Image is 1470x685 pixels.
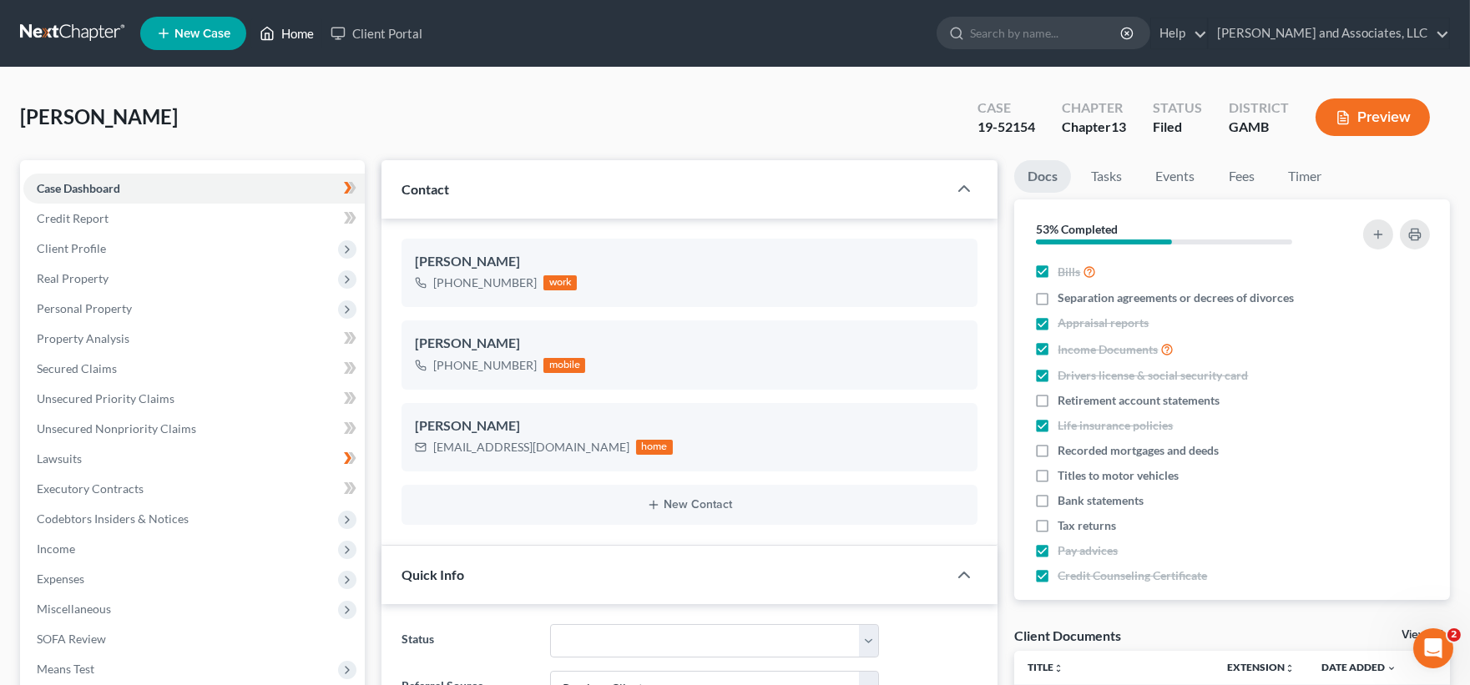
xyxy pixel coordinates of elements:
[415,498,964,511] button: New Contact
[1413,628,1453,668] iframe: Intercom live chat
[636,440,673,455] div: home
[1078,160,1135,193] a: Tasks
[1058,264,1080,280] span: Bills
[970,18,1123,48] input: Search by name...
[1036,222,1118,236] strong: 53% Completed
[23,474,365,504] a: Executory Contracts
[402,567,464,582] span: Quick Info
[1402,629,1443,641] a: View All
[1058,290,1294,306] span: Separation agreements or decrees of divorces
[1387,663,1397,673] i: expand_more
[1058,341,1158,358] span: Income Documents
[37,241,106,255] span: Client Profile
[1229,118,1289,137] div: GAMB
[1447,628,1461,642] span: 2
[393,624,542,657] label: Status
[1058,392,1220,409] span: Retirement account statements
[23,204,365,234] a: Credit Report
[1229,98,1289,118] div: District
[1058,315,1149,331] span: Appraisal reports
[1058,417,1173,434] span: Life insurance policies
[37,361,117,375] span: Secured Claims
[1058,567,1207,584] span: Credit Counseling Certificate
[1058,542,1118,559] span: Pay advices
[23,624,365,654] a: SOFA Review
[1151,18,1207,48] a: Help
[37,181,120,195] span: Case Dashboard
[1227,661,1295,673] a: Extensionunfold_more
[1062,98,1126,118] div: Chapter
[1028,661,1063,673] a: Titleunfold_more
[37,632,106,646] span: SOFA Review
[23,414,365,444] a: Unsecured Nonpriority Claims
[37,301,132,315] span: Personal Property
[37,451,82,466] span: Lawsuits
[23,174,365,204] a: Case Dashboard
[251,18,322,48] a: Home
[1215,160,1268,193] a: Fees
[1153,98,1202,118] div: Status
[1014,627,1121,644] div: Client Documents
[1153,118,1202,137] div: Filed
[1209,18,1449,48] a: [PERSON_NAME] and Associates, LLC
[23,384,365,414] a: Unsecured Priority Claims
[23,444,365,474] a: Lawsuits
[37,662,94,676] span: Means Test
[415,416,964,436] div: [PERSON_NAME]
[1058,367,1248,384] span: Drivers license & social security card
[23,324,365,354] a: Property Analysis
[433,357,537,374] div: [PHONE_NUMBER]
[977,98,1035,118] div: Case
[433,275,537,291] div: [PHONE_NUMBER]
[1275,160,1335,193] a: Timer
[1111,118,1126,134] span: 13
[37,511,189,526] span: Codebtors Insiders & Notices
[37,331,129,345] span: Property Analysis
[1053,663,1063,673] i: unfold_more
[402,181,449,197] span: Contact
[1316,98,1430,136] button: Preview
[37,391,174,405] span: Unsecured Priority Claims
[415,334,964,354] div: [PERSON_NAME]
[37,271,109,285] span: Real Property
[1058,442,1219,459] span: Recorded mortgages and deeds
[174,28,230,40] span: New Case
[433,439,629,456] div: [EMAIL_ADDRESS][DOMAIN_NAME]
[543,275,577,290] div: work
[322,18,431,48] a: Client Portal
[1062,118,1126,137] div: Chapter
[1058,467,1179,484] span: Titles to motor vehicles
[37,481,144,496] span: Executory Contracts
[37,572,84,586] span: Expenses
[415,252,964,272] div: [PERSON_NAME]
[37,211,109,225] span: Credit Report
[1142,160,1208,193] a: Events
[20,104,178,128] span: [PERSON_NAME]
[1014,160,1071,193] a: Docs
[1058,492,1144,509] span: Bank statements
[1058,517,1116,534] span: Tax returns
[23,354,365,384] a: Secured Claims
[37,541,75,556] span: Income
[1321,661,1397,673] a: Date Added expand_more
[1285,663,1295,673] i: unfold_more
[37,602,111,616] span: Miscellaneous
[37,421,196,436] span: Unsecured Nonpriority Claims
[543,358,585,373] div: mobile
[977,118,1035,137] div: 19-52154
